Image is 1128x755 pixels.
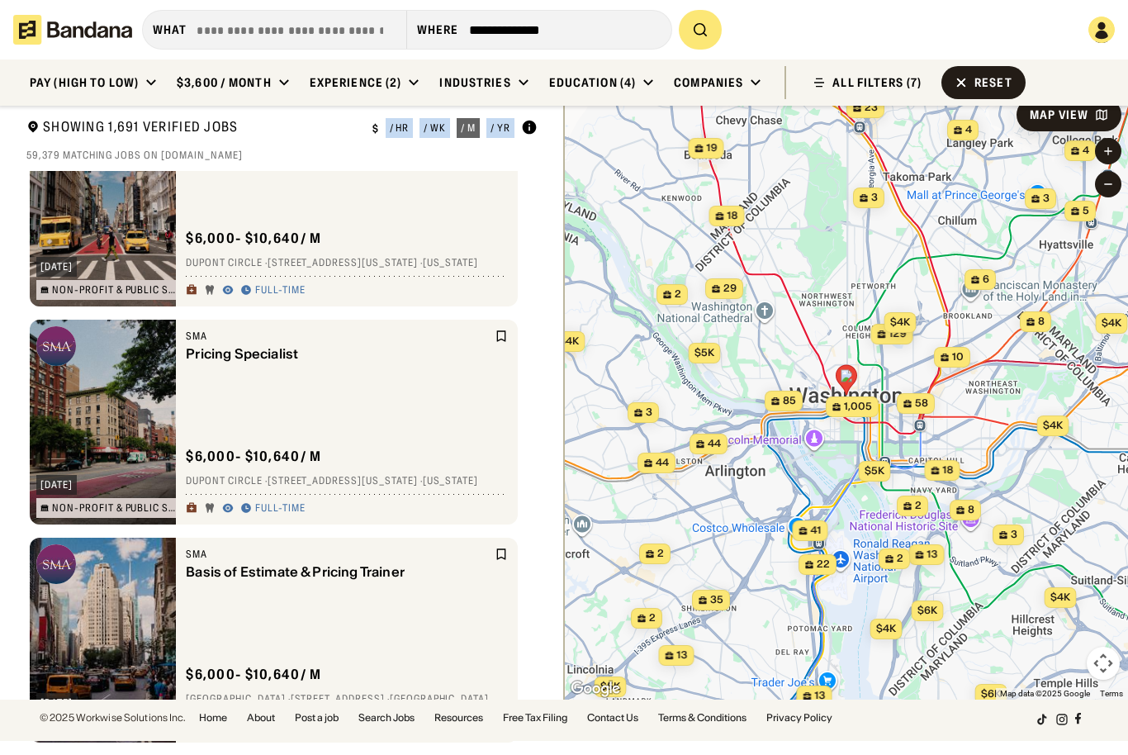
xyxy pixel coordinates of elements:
img: Google [568,678,623,700]
span: 44 [656,456,669,470]
span: 129 [889,327,906,341]
div: grid [26,171,538,755]
a: Search Jobs [358,713,415,723]
span: 2 [649,611,656,625]
span: $4k [889,316,909,328]
div: Experience (2) [310,75,402,90]
div: Dupont Circle · [STREET_ADDRESS][US_STATE] · [US_STATE] [186,475,508,488]
a: Home [199,713,227,723]
span: 13 [814,689,825,703]
span: $4k [1101,316,1121,329]
a: Open this area in Google Maps (opens a new window) [568,678,623,700]
a: Privacy Policy [766,713,832,723]
span: 13 [927,548,937,562]
div: Non-Profit & Public Service [52,503,178,513]
div: [GEOGRAPHIC_DATA] · [STREET_ADDRESS] · [GEOGRAPHIC_DATA] [186,693,508,706]
div: / wk [424,123,446,133]
div: Pricing Specialist [186,346,491,362]
span: 35 [710,593,723,607]
span: $4k [558,335,578,347]
div: Non-Profit & Public Service [52,285,178,295]
span: 44 [708,437,721,451]
div: Where [417,22,459,37]
img: SMA logo [36,326,76,366]
span: 29 [723,282,737,296]
div: [DATE] [40,698,73,708]
div: ALL FILTERS (7) [832,77,922,88]
span: 3 [1043,192,1050,206]
div: / hr [390,123,410,133]
span: 18 [942,463,953,477]
button: Map camera controls [1087,647,1120,680]
span: 1,005 [844,400,872,414]
span: $5k [694,346,713,359]
span: 2 [915,499,922,513]
a: Terms & Conditions [658,713,746,723]
div: Full-time [255,284,306,297]
div: Reset [974,77,1012,88]
span: 18 [727,209,737,223]
div: Full-time [255,502,306,515]
div: Industries [439,75,510,90]
span: $4k [875,622,895,634]
a: Free Tax Filing [503,713,567,723]
span: 3 [1011,528,1017,542]
span: $6k [980,687,1000,700]
span: 13 [676,648,687,662]
span: 58 [915,396,928,411]
span: 3 [646,406,652,420]
div: what [153,22,187,37]
span: 10 [952,350,964,364]
span: 41 [810,524,821,538]
span: 4 [965,123,972,137]
div: Map View [1030,109,1088,121]
span: 22 [817,558,830,572]
span: 23 [865,101,878,115]
span: Map data ©2025 Google [1000,689,1090,698]
span: $4k [1050,591,1069,603]
span: 19 [706,141,717,155]
a: About [247,713,275,723]
a: Contact Us [587,713,638,723]
span: 8 [1038,315,1045,329]
span: 5 [1083,204,1089,218]
div: Basis of Estimate & Pricing Trainer [186,564,491,580]
span: 4 [1083,144,1089,158]
div: Education (4) [549,75,637,90]
div: Companies [674,75,743,90]
span: $6k [917,604,936,616]
div: / yr [491,123,510,133]
span: 2 [897,552,903,566]
div: © 2025 Workwise Solutions Inc. [40,713,186,723]
div: / m [461,123,476,133]
div: [DATE] [40,262,73,272]
div: Pay (High to Low) [30,75,139,90]
div: 59,379 matching jobs on [DOMAIN_NAME] [26,149,538,162]
span: 85 [783,394,796,408]
div: SMA [186,548,491,561]
a: Post a job [295,713,339,723]
a: Resources [434,713,483,723]
div: SMA [186,330,491,343]
img: SMA logo [36,544,76,584]
div: $ [372,122,379,135]
span: 3 [871,191,878,205]
img: Bandana logotype [13,15,132,45]
div: Dupont Circle · [STREET_ADDRESS][US_STATE] · [US_STATE] [186,257,508,270]
span: 8 [968,503,974,517]
span: 2 [657,547,664,561]
div: $ 6,000 - $10,640 / m [186,230,321,247]
div: Showing 1,691 Verified Jobs [26,118,359,139]
span: 6 [983,273,989,287]
div: [DATE] [40,480,73,490]
span: $4k [1042,419,1062,431]
span: 2 [675,287,681,302]
div: $3,600 / month [177,75,272,90]
span: $5k [864,464,884,477]
div: $ 6,000 - $10,640 / m [186,666,321,683]
a: Terms (opens in new tab) [1100,689,1123,698]
div: $ 6,000 - $10,640 / m [186,448,321,465]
